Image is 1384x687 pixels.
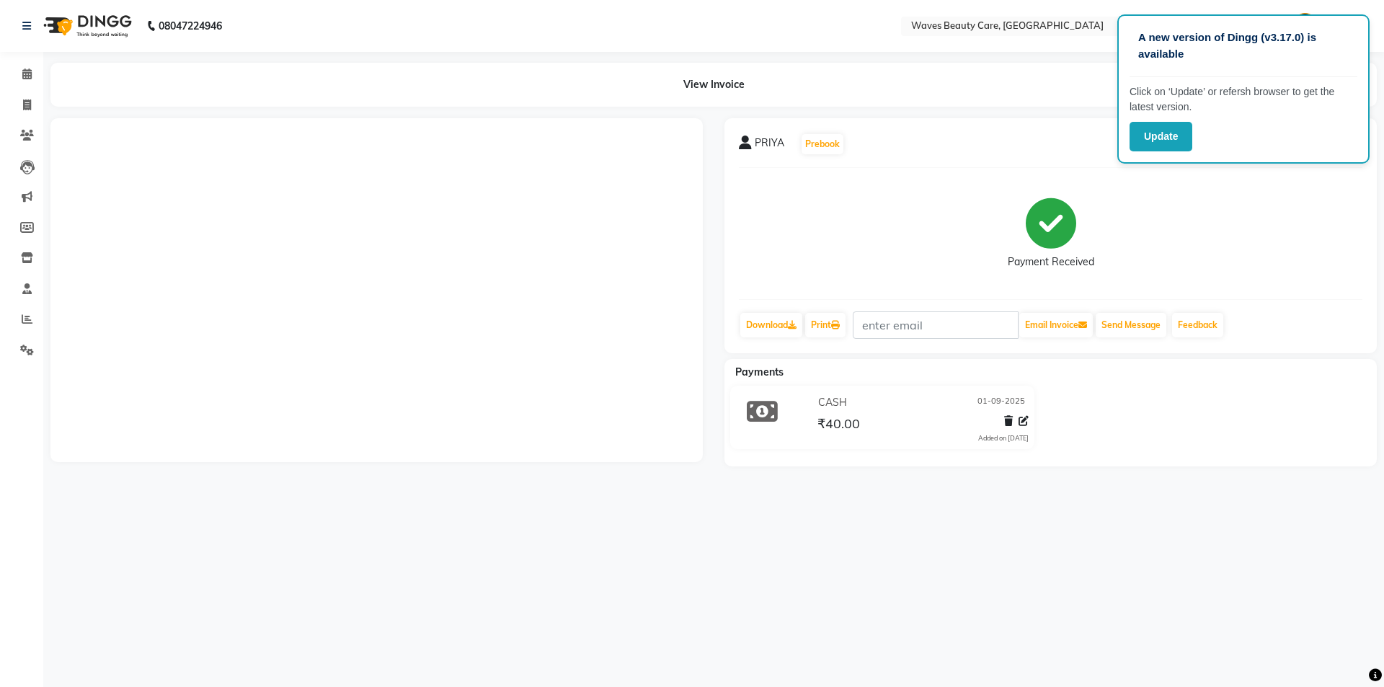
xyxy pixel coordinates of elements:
[1172,313,1223,337] a: Feedback
[802,134,843,154] button: Prebook
[805,313,846,337] a: Print
[818,395,847,410] span: CASH
[978,433,1029,443] div: Added on [DATE]
[1130,84,1357,115] p: Click on ‘Update’ or refersh browser to get the latest version.
[1096,313,1166,337] button: Send Message
[853,311,1019,339] input: enter email
[1138,30,1349,62] p: A new version of Dingg (v3.17.0) is available
[37,6,136,46] img: logo
[159,6,222,46] b: 08047224946
[735,365,784,378] span: Payments
[1019,313,1093,337] button: Email Invoice
[817,415,860,435] span: ₹40.00
[50,63,1377,107] div: View Invoice
[1008,254,1094,270] div: Payment Received
[977,395,1025,410] span: 01-09-2025
[1292,13,1318,38] img: Admin
[755,136,784,156] span: PRIYA
[1130,122,1192,151] button: Update
[740,313,802,337] a: Download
